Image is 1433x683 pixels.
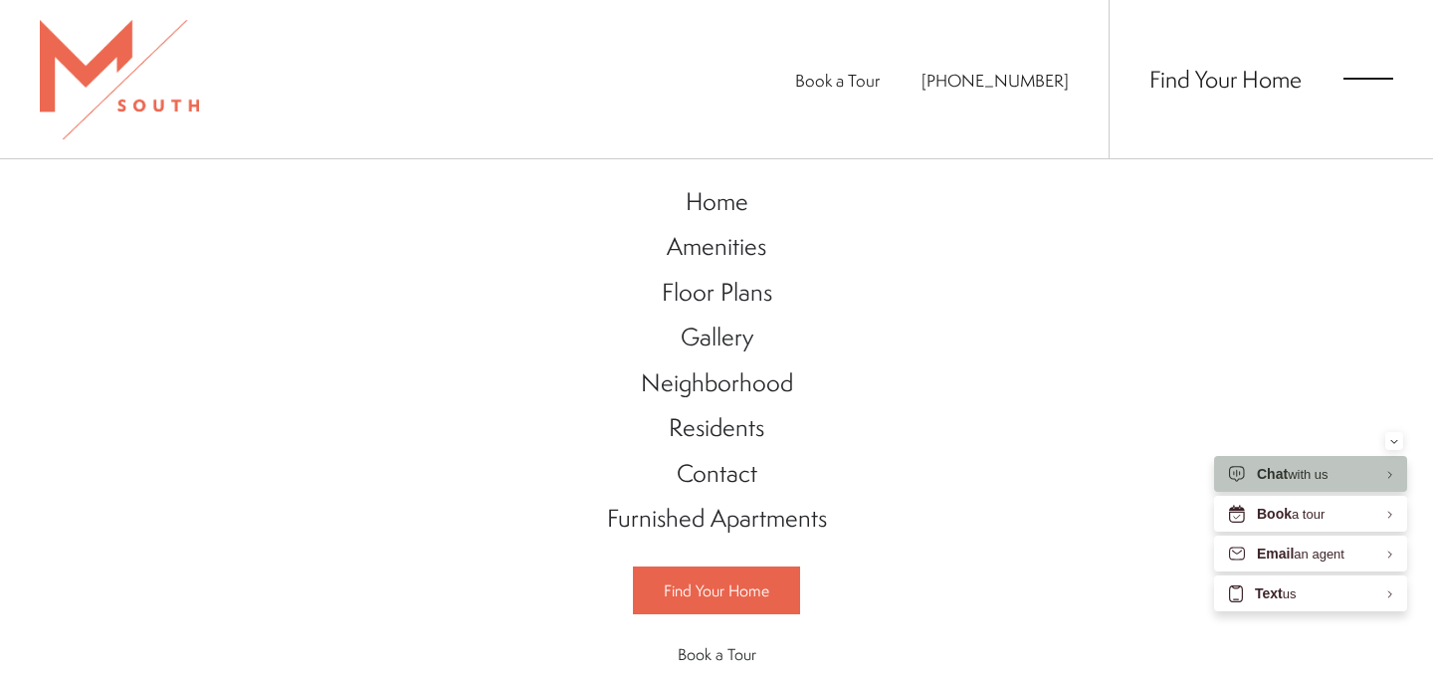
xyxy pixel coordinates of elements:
[677,456,757,490] span: Contact
[633,631,800,677] a: Book a Tour
[587,496,847,542] a: Go to Furnished Apartments (opens in a new tab)
[587,451,847,497] a: Go to Contact
[662,275,772,309] span: Floor Plans
[686,184,748,218] span: Home
[921,69,1069,92] a: Call Us at 813-570-8014
[40,20,199,139] img: MSouth
[1343,70,1393,88] button: Open Menu
[587,270,847,316] a: Go to Floor Plans
[795,69,880,92] a: Book a Tour
[587,315,847,360] a: Go to Gallery
[678,643,756,665] span: Book a Tour
[1149,63,1302,95] a: Find Your Home
[921,69,1069,92] span: [PHONE_NUMBER]
[587,360,847,406] a: Go to Neighborhood
[587,405,847,451] a: Go to Residents
[667,229,766,263] span: Amenities
[669,410,764,444] span: Residents
[664,579,769,601] span: Find Your Home
[633,567,800,614] a: Find Your Home
[607,501,827,535] span: Furnished Apartments
[641,365,793,399] span: Neighborhood
[587,179,847,225] a: Go to Home
[587,224,847,270] a: Go to Amenities
[681,320,753,353] span: Gallery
